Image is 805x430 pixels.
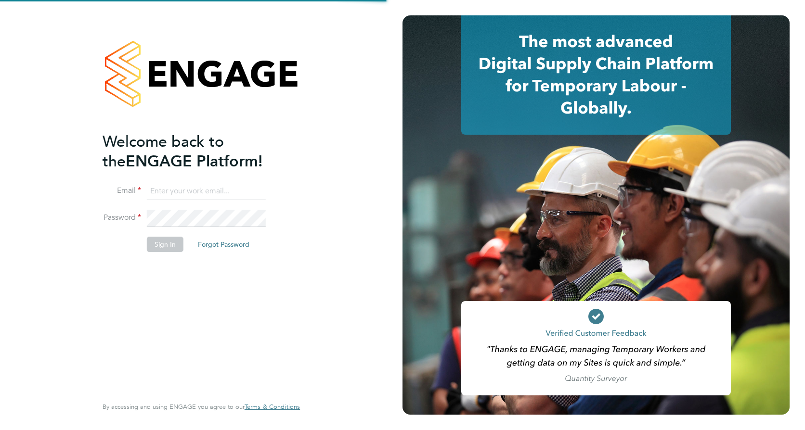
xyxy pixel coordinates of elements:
input: Enter your work email... [147,183,266,200]
a: Terms & Conditions [245,403,300,411]
h2: ENGAGE Platform! [103,132,290,171]
span: Welcome back to the [103,132,224,171]
label: Password [103,213,141,223]
button: Forgot Password [190,237,257,252]
label: Email [103,186,141,196]
span: By accessing and using ENGAGE you agree to our [103,403,300,411]
button: Sign In [147,237,183,252]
